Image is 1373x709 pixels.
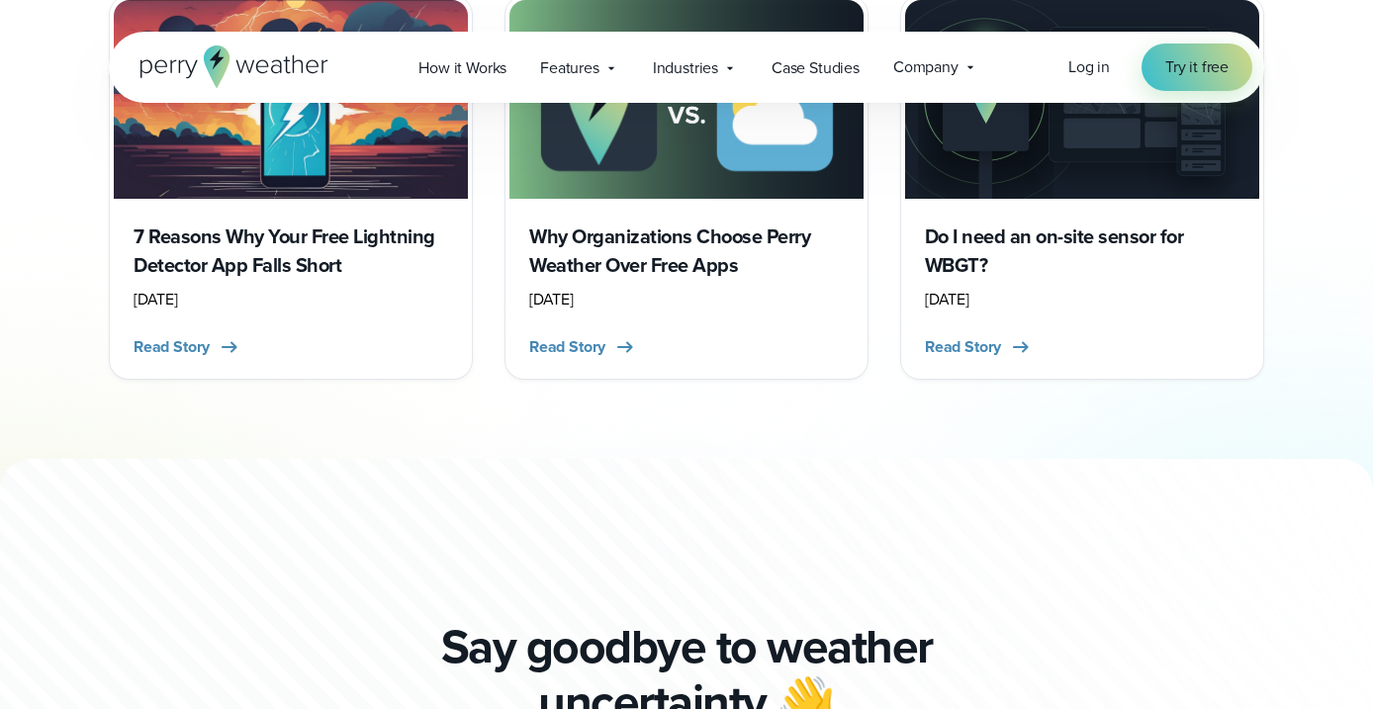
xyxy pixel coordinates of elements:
[134,335,210,359] span: Read Story
[529,222,844,280] h3: Why Organizations Choose Perry Weather Over Free Apps
[772,56,860,80] span: Case Studies
[529,288,844,311] div: [DATE]
[134,335,241,359] button: Read Story
[925,335,1001,359] span: Read Story
[925,288,1239,311] div: [DATE]
[925,335,1033,359] button: Read Story
[1165,55,1229,79] span: Try it free
[1142,44,1252,91] a: Try it free
[925,222,1239,280] h3: Do I need an on-site sensor for WBGT?
[529,335,605,359] span: Read Story
[1068,55,1110,78] span: Log in
[402,47,523,88] a: How it Works
[893,55,959,79] span: Company
[134,222,448,280] h3: 7 Reasons Why Your Free Lightning Detector App Falls Short
[653,56,718,80] span: Industries
[1068,55,1110,79] a: Log in
[540,56,599,80] span: Features
[134,288,448,311] div: [DATE]
[755,47,876,88] a: Case Studies
[529,335,637,359] button: Read Story
[418,56,506,80] span: How it Works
